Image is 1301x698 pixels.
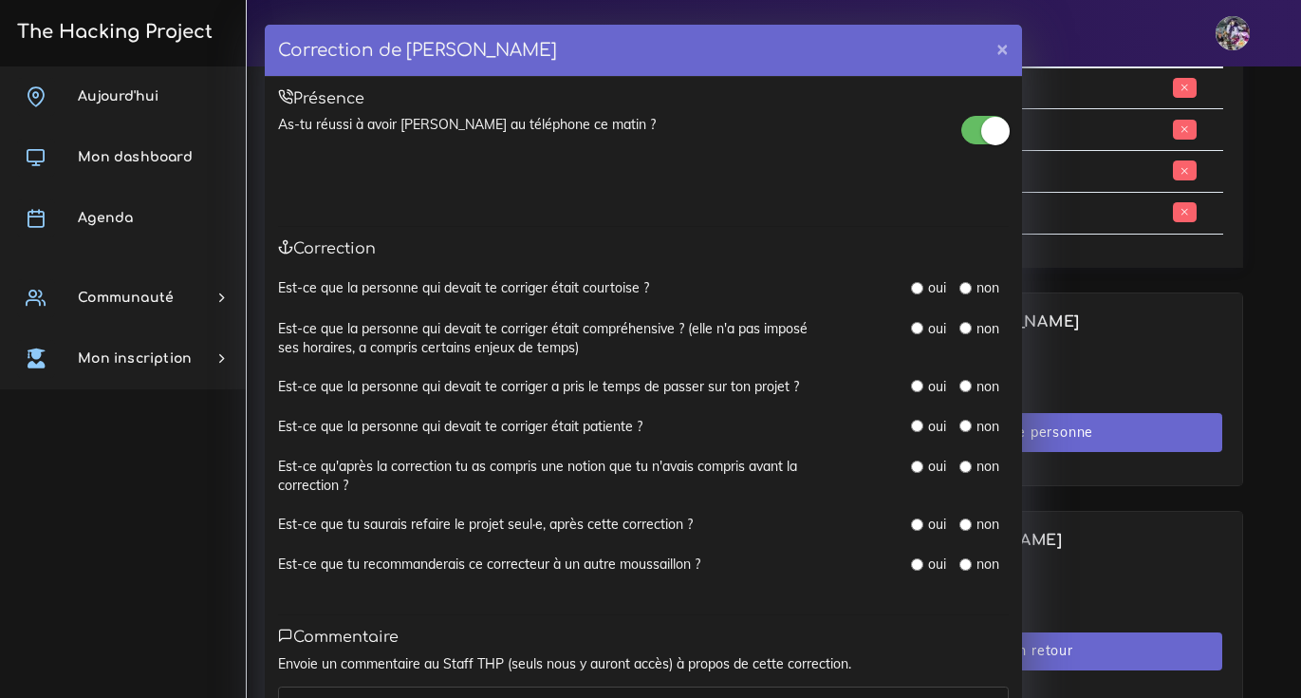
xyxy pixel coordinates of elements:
label: non [976,457,999,476]
label: non [976,319,999,338]
label: oui [928,555,946,574]
label: Est-ce que la personne qui devait te corriger était courtoise ? [278,278,649,297]
button: × [983,25,1022,71]
label: non [976,417,999,436]
h5: Correction [278,240,1009,258]
h5: Commentaire [278,629,1009,647]
label: oui [928,417,946,436]
label: oui [928,515,946,534]
label: As-tu réussi à avoir [PERSON_NAME] au téléphone ce matin ? [278,115,656,134]
label: non [976,555,999,574]
label: Est-ce que la personne qui devait te corriger a pris le temps de passer sur ton projet ? [278,377,799,396]
label: Est-ce que la personne qui devait te corriger était compréhensive ? (elle n'a pas imposé ses hora... [278,319,819,358]
label: oui [928,319,946,338]
p: Envoie un commentaire au Staff THP (seuls nous y auront accès) à propos de cette correction. [278,654,1009,673]
h5: Présence [278,90,1009,108]
label: Est-ce que tu saurais refaire le projet seul·e, après cette correction ? [278,515,693,534]
label: oui [928,377,946,396]
h4: Correction de [PERSON_NAME] [278,38,557,64]
label: non [976,377,999,396]
label: Est-ce qu'après la correction tu as compris une notion que tu n'avais compris avant la correction ? [278,457,819,496]
label: Est-ce que tu recommanderais ce correcteur à un autre moussaillon ? [278,555,700,574]
label: oui [928,457,946,476]
label: Est-ce que la personne qui devait te corriger était patiente ? [278,417,642,436]
label: oui [928,278,946,297]
label: non [976,515,999,534]
label: non [976,278,999,297]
